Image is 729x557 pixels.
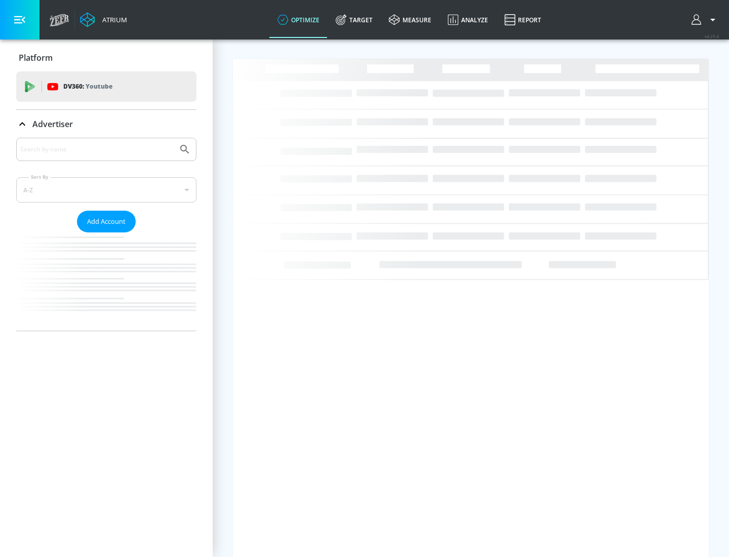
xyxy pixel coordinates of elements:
[20,143,174,156] input: Search by name
[16,177,196,203] div: A-Z
[16,138,196,331] div: Advertiser
[439,2,496,38] a: Analyze
[63,81,112,92] p: DV360:
[16,232,196,331] nav: list of Advertiser
[16,110,196,138] div: Advertiser
[16,44,196,72] div: Platform
[87,216,126,227] span: Add Account
[381,2,439,38] a: measure
[98,15,127,24] div: Atrium
[269,2,328,38] a: optimize
[16,71,196,102] div: DV360: Youtube
[80,12,127,27] a: Atrium
[496,2,549,38] a: Report
[32,118,73,130] p: Advertiser
[19,52,53,63] p: Platform
[29,174,51,180] label: Sort By
[705,33,719,39] span: v 4.25.4
[77,211,136,232] button: Add Account
[328,2,381,38] a: Target
[86,81,112,92] p: Youtube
